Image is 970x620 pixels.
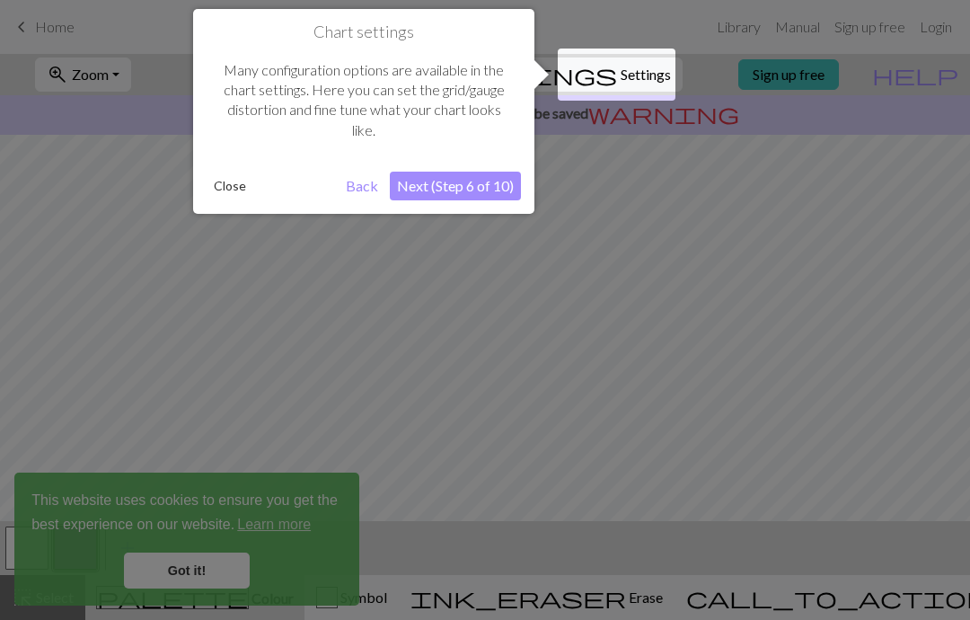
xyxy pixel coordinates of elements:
button: Close [207,173,253,199]
div: Many configuration options are available in the chart settings. Here you can set the grid/gauge d... [207,42,521,159]
h1: Chart settings [207,22,521,42]
button: Back [339,172,385,200]
button: Next (Step 6 of 10) [390,172,521,200]
div: Chart settings [193,9,534,214]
